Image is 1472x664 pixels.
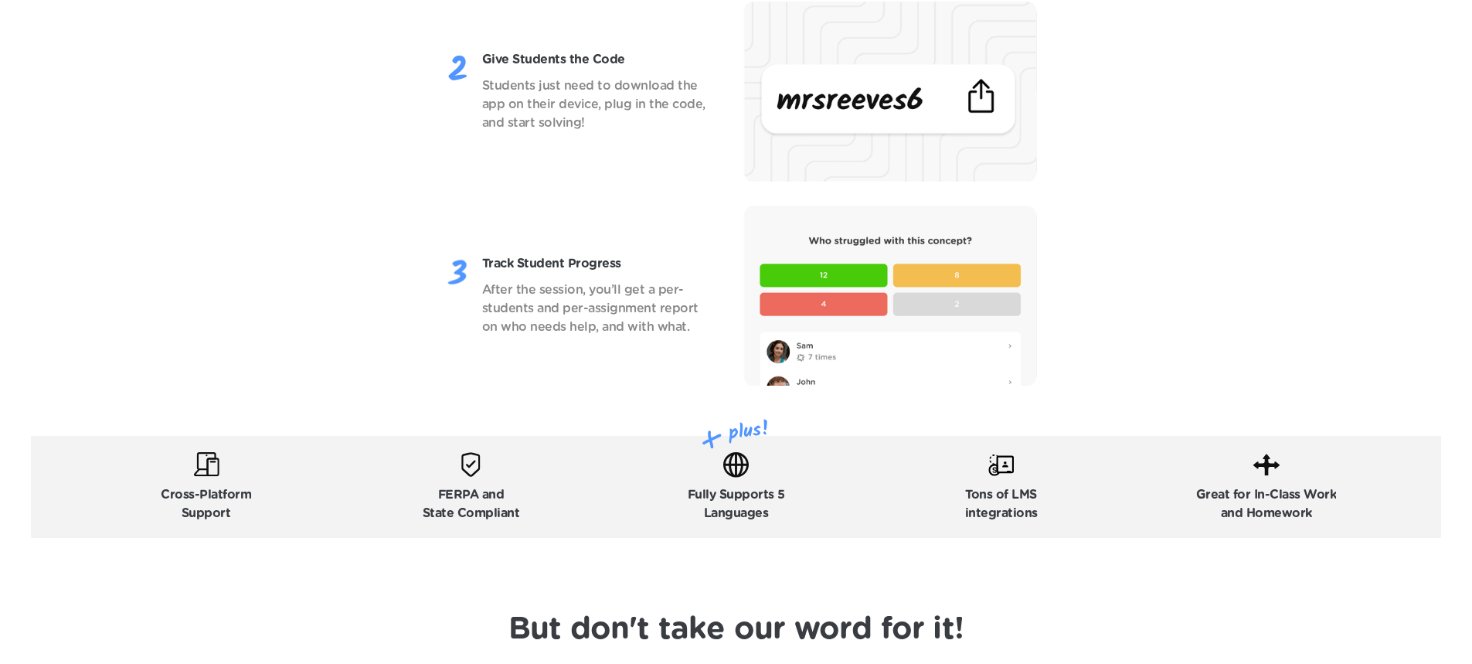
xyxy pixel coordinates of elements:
[688,485,785,523] p: Fully Supports 5 Languages
[965,485,1038,523] p: Tons of LMS integrations
[508,611,964,648] h1: But don't take our word for it!
[482,50,709,69] p: Give Students the Code
[1196,485,1337,523] p: Great for In-Class Work and Homework
[482,254,709,273] p: Track Student Progress
[161,485,251,523] p: Cross-Platform Support
[423,485,520,523] p: FERPA and State Compliant
[482,281,709,336] p: After the session, you’ll get a per-students and per-assignment report on who needs help, and wit...
[482,77,709,132] p: Students just need to download the app on their device, plug in the code, and start solving!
